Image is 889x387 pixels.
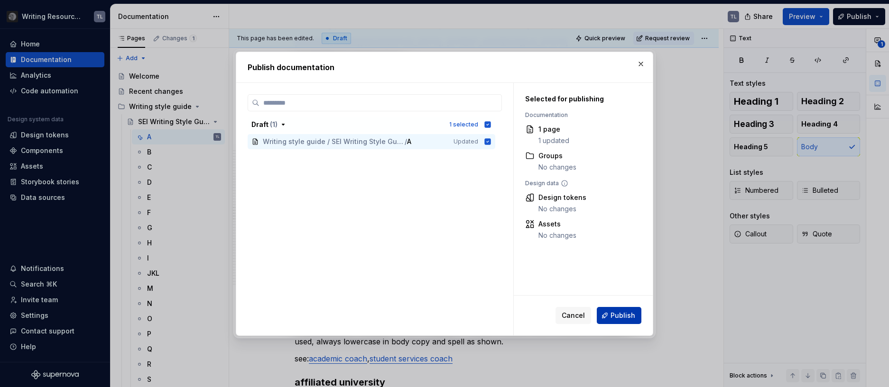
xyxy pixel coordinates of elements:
[407,137,426,146] span: A
[538,162,576,172] div: No changes
[248,62,641,73] h2: Publish documentation
[538,193,586,202] div: Design tokens
[597,307,641,324] button: Publish
[263,137,405,146] span: Writing style guide / SEI Writing Style Guide
[251,120,278,129] div: Draft
[525,94,630,104] div: Selected for publishing
[525,111,630,119] div: Documentation
[556,307,591,324] button: Cancel
[538,151,576,161] div: Groups
[538,136,569,145] div: 1 updated
[562,311,585,320] span: Cancel
[525,180,630,187] div: Design data
[449,121,478,128] div: 1 selected
[248,117,495,132] button: Draft (1)1 selected
[538,125,569,134] div: 1 page
[405,137,407,146] span: /
[538,219,576,229] div: Assets
[538,231,576,240] div: No changes
[611,311,635,320] span: Publish
[270,120,278,128] span: ( 1 )
[538,204,586,214] div: No changes
[454,138,478,145] span: Updated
